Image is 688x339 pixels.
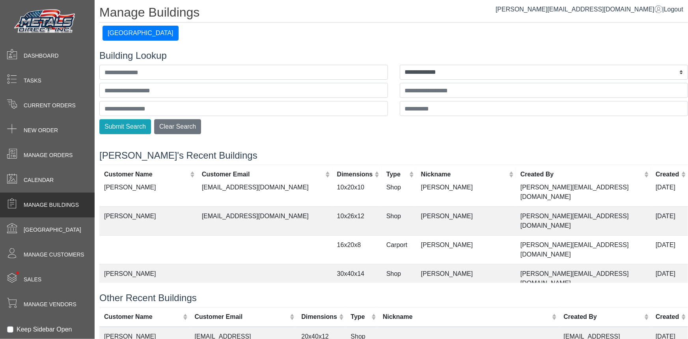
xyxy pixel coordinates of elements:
span: Manage Vendors [24,300,76,309]
div: Created By [520,169,642,179]
td: [PERSON_NAME] [416,206,516,235]
td: 30x40x14 [332,264,382,293]
div: Type [386,169,408,179]
span: Manage Buildings [24,201,79,209]
div: Created [656,169,679,179]
td: [DATE] [651,206,688,235]
td: [EMAIL_ADDRESS][DOMAIN_NAME] [197,178,332,206]
span: New Order [24,126,58,135]
td: Carport [382,235,416,264]
td: [EMAIL_ADDRESS][DOMAIN_NAME] [197,206,332,235]
span: Dashboard [24,52,59,60]
span: Logout [664,6,683,13]
div: Dimensions [337,169,373,179]
div: Created [656,312,679,322]
td: [PERSON_NAME] [416,178,516,206]
td: Shop [382,264,416,293]
span: Manage Orders [24,151,73,159]
td: 10x20x10 [332,178,382,206]
td: [PERSON_NAME][EMAIL_ADDRESS][DOMAIN_NAME] [516,264,651,293]
span: • [7,260,28,286]
h4: Building Lookup [99,50,688,62]
div: Customer Name [104,169,188,179]
span: Tasks [24,77,41,85]
td: [PERSON_NAME] [416,235,516,264]
td: [PERSON_NAME] [99,264,197,293]
td: [PERSON_NAME][EMAIL_ADDRESS][DOMAIN_NAME] [516,235,651,264]
div: Dimensions [301,312,337,322]
td: Shop [382,178,416,206]
h1: Manage Buildings [99,5,688,22]
td: [PERSON_NAME] [416,264,516,293]
button: [GEOGRAPHIC_DATA] [103,26,179,41]
td: 10x26x12 [332,206,382,235]
span: Sales [24,275,41,284]
a: [PERSON_NAME][EMAIL_ADDRESS][DOMAIN_NAME] [496,6,662,13]
td: [PERSON_NAME][EMAIL_ADDRESS][DOMAIN_NAME] [516,178,651,206]
span: Calendar [24,176,54,184]
td: [PERSON_NAME] [99,178,197,206]
span: Manage Customers [24,251,84,259]
button: Clear Search [154,119,201,134]
td: [PERSON_NAME] [99,206,197,235]
td: [DATE] [651,178,688,206]
td: [DATE] [651,264,688,293]
div: Nickname [383,312,550,322]
div: Customer Email [202,169,324,179]
h4: [PERSON_NAME]'s Recent Buildings [99,150,688,161]
td: 16x20x8 [332,235,382,264]
div: Nickname [421,169,507,179]
div: | [496,5,683,14]
td: [PERSON_NAME][EMAIL_ADDRESS][DOMAIN_NAME] [516,206,651,235]
span: Current Orders [24,101,76,110]
img: Metals Direct Inc Logo [12,7,79,36]
div: Customer Email [194,312,288,322]
button: Submit Search [99,119,151,134]
div: Type [351,312,369,322]
div: Customer Name [104,312,181,322]
td: [DATE] [651,235,688,264]
h4: Other Recent Buildings [99,292,688,304]
div: Created By [564,312,642,322]
span: [GEOGRAPHIC_DATA] [24,226,81,234]
a: [GEOGRAPHIC_DATA] [103,30,179,36]
label: Keep Sidebar Open [17,325,72,334]
td: Shop [382,206,416,235]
